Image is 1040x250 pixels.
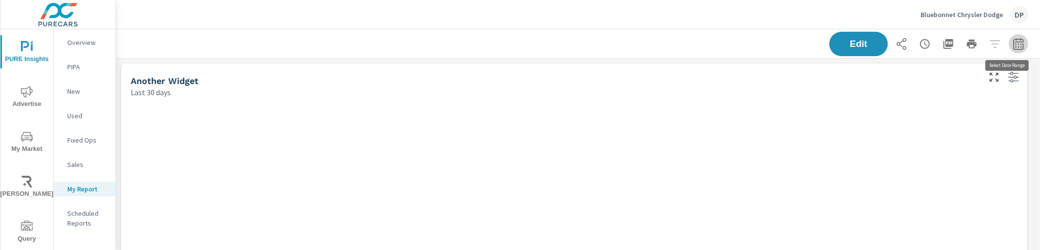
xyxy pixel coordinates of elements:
button: Print Report [962,34,981,54]
p: Used [67,111,108,121]
p: Scheduled Reports [67,208,108,228]
p: Overview [67,38,108,47]
p: Last 30 days [131,86,171,98]
p: Fixed Ops [67,135,108,145]
div: Fixed Ops [54,133,116,147]
div: New [54,84,116,99]
div: My Report [54,182,116,196]
span: [PERSON_NAME] [3,176,50,200]
div: DP [1011,6,1028,23]
button: Make Fullscreen [986,69,1002,85]
span: Edit [839,40,878,48]
button: "Export Report to PDF" [939,34,958,54]
div: Used [54,108,116,123]
div: Overview [54,35,116,50]
span: My Market [3,131,50,155]
button: Share Report [892,34,911,54]
h5: Another Widget [131,76,198,86]
p: Bluebonnet Chrysler Dodge [921,10,1003,19]
p: PIPA [67,62,108,72]
div: PIPA [54,60,116,74]
div: Scheduled Reports [54,206,116,230]
p: Sales [67,160,108,169]
span: PURE Insights [3,41,50,65]
button: Edit [829,32,888,56]
p: My Report [67,184,108,194]
p: New [67,86,108,96]
div: Sales [54,157,116,172]
span: Advertise [3,86,50,110]
span: Query [3,221,50,245]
